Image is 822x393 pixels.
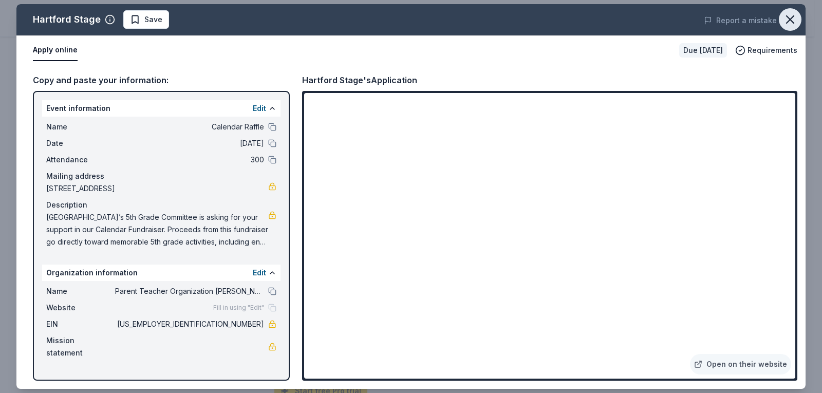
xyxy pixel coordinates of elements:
div: Organization information [42,265,281,281]
span: [GEOGRAPHIC_DATA]’s 5th Grade Committee is asking for your support in our Calendar Fundraiser. Pr... [46,211,268,248]
button: Apply online [33,40,78,61]
button: Report a mistake [704,14,777,27]
span: Date [46,137,115,149]
div: Hartford Stage's Application [302,73,417,87]
button: Save [123,10,169,29]
span: Attendance [46,154,115,166]
span: Name [46,285,115,297]
span: [DATE] [115,137,264,149]
button: Requirements [735,44,797,57]
span: [US_EMPLOYER_IDENTIFICATION_NUMBER] [115,318,264,330]
div: Due [DATE] [679,43,727,58]
span: Name [46,121,115,133]
div: Mailing address [46,170,276,182]
span: Mission statement [46,334,115,359]
div: Copy and paste your information: [33,73,290,87]
span: Fill in using "Edit" [213,304,264,312]
span: [STREET_ADDRESS] [46,182,268,195]
span: Requirements [748,44,797,57]
div: Event information [42,100,281,117]
div: Hartford Stage [33,11,101,28]
div: Description [46,199,276,211]
span: Website [46,302,115,314]
span: Save [144,13,162,26]
span: Parent Teacher Organization [PERSON_NAME][GEOGRAPHIC_DATA] [115,285,264,297]
span: Calendar Raffle [115,121,264,133]
button: Edit [253,267,266,279]
button: Edit [253,102,266,115]
a: Open on their website [690,354,791,375]
span: 300 [115,154,264,166]
span: EIN [46,318,115,330]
